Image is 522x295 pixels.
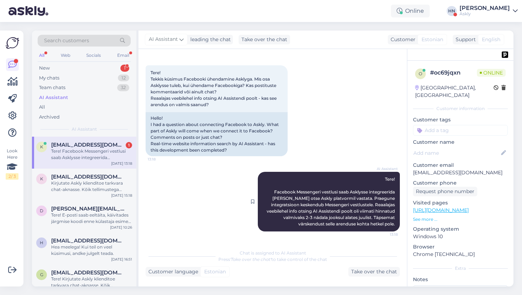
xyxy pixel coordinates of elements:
div: [DATE] 10:26 [110,225,132,230]
span: diana@teenusliising.ee [51,206,125,212]
span: k [40,176,43,181]
span: Tere! Tekkis küsimus Facebooki ühendamine Asklyga. Mis osa Asklysse tuleb, kui ühendame Facebooki... [151,70,278,107]
div: Tere! Kirjutate Askly klienditoe tarkvara chat-aknasse. Kõik tellimustega seotud küsimused saatke... [51,276,132,289]
div: [PERSON_NAME] [460,5,510,11]
span: Estonian [204,268,226,275]
div: Take over the chat [348,267,400,277]
span: Estonian [422,36,443,43]
p: Chrome [TECHNICAL_ID] [413,251,508,258]
div: [DATE] 16:51 [111,257,132,262]
span: k [40,144,43,149]
span: hiljamoller@hotmail.com [51,237,125,244]
span: d [40,208,43,213]
span: AI Assistant [149,35,178,43]
span: Online [477,69,506,77]
span: keiu.kaara@gmail.com [51,174,125,180]
span: o [419,71,422,76]
div: leading the chat [187,36,231,43]
div: All [39,104,45,111]
div: [DATE] 15:18 [111,193,132,198]
p: Visited pages [413,199,508,207]
div: Kirjutate Askly klienditoe tarkvara chat-aknasse. Kõik tellimustega seotud küsimused saatke palun... [51,180,132,193]
span: 13:18 [371,232,398,237]
div: Request phone number [413,187,477,196]
div: Online [391,5,430,17]
p: Operating system [413,225,508,233]
div: My chats [39,75,59,82]
span: AI Assistant [371,166,398,171]
span: griingrei@gmail.com [51,269,125,276]
p: Customer tags [413,116,508,124]
div: All [38,51,46,60]
a: [URL][DOMAIN_NAME] [413,207,469,213]
span: kristiina.vanari@rahvaraamat.ee [51,142,125,148]
span: g [40,272,43,277]
i: 'Take over the chat' [230,257,271,262]
div: AI Assistant [39,94,68,101]
span: AI Assistant [72,126,97,132]
span: h [40,240,43,245]
div: Tere! Facebook Messengeri vestlusi saab Asklysse integreerida [PERSON_NAME] otse Askly platvormil... [51,148,132,161]
div: 1 [120,65,129,72]
div: 1 [126,142,132,148]
div: Tere! E-posti saab eeltäita, käivitades järgmise koodi enne külastaja esimest sõnumit vestluses: ... [51,212,132,225]
div: Socials [85,51,102,60]
div: # oc69jqxn [430,69,477,77]
p: See more ... [413,216,508,223]
div: Askly [460,11,510,17]
div: Customer information [413,105,508,112]
div: HN [447,6,457,16]
p: Windows 10 [413,233,508,240]
input: Add a tag [413,125,508,136]
div: Archived [39,114,60,121]
div: Email [116,51,131,60]
p: Customer name [413,138,508,146]
div: Extra [413,265,508,272]
div: Web [59,51,72,60]
p: Customer phone [413,179,508,187]
span: 13:18 [148,157,174,162]
div: 32 [117,84,129,91]
input: Add name [413,149,500,157]
div: Look Here [6,148,18,180]
img: Askly Logo [6,36,19,50]
div: Hea meelega! Kui teil on veel küsimusi, andke julgelt teada. [51,244,132,257]
a: [PERSON_NAME]Askly [460,5,518,17]
p: Customer email [413,162,508,169]
p: [EMAIL_ADDRESS][DOMAIN_NAME] [413,169,508,176]
div: Team chats [39,84,65,91]
div: Hello! I had a question about connecting Facebook to Askly. What part of Askly will come when we ... [146,112,288,156]
div: [DATE] 13:18 [111,161,132,166]
div: 12 [118,75,129,82]
div: New [39,65,50,72]
div: 2 / 3 [6,173,18,180]
span: Press to take control of the chat [218,257,327,262]
img: pd [502,51,508,58]
p: Browser [413,243,508,251]
span: English [482,36,500,43]
div: Take over the chat [239,35,290,44]
div: Customer language [146,268,198,275]
div: Support [453,36,476,43]
span: Chat is assigned to AI Assistant [240,250,306,256]
span: Search customers [44,37,89,44]
div: [GEOGRAPHIC_DATA], [GEOGRAPHIC_DATA] [415,84,494,99]
p: Notes [413,276,508,283]
div: Customer [388,36,415,43]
